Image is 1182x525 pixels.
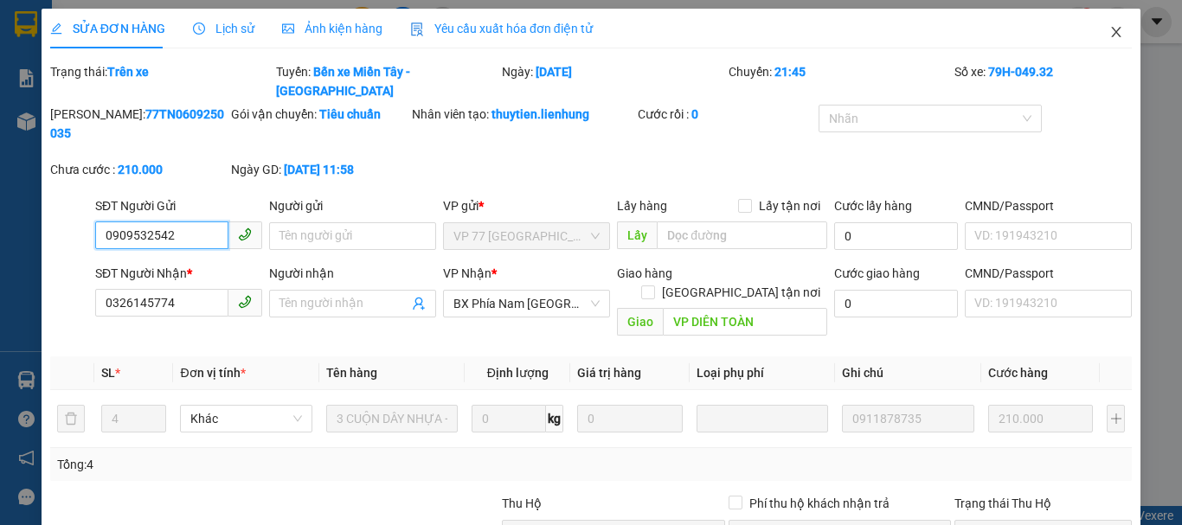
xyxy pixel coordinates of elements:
[118,163,163,176] b: 210.000
[231,160,408,179] div: Ngày GD:
[95,264,262,283] div: SĐT Người Nhận
[655,283,827,302] span: [GEOGRAPHIC_DATA] tận nơi
[1109,25,1123,39] span: close
[834,290,958,317] input: Cước giao hàng
[500,62,726,100] div: Ngày:
[988,65,1053,79] b: 79H-049.32
[282,22,294,35] span: picture
[954,494,1132,513] div: Trạng thái Thu Hộ
[965,264,1132,283] div: CMND/Passport
[453,291,600,317] span: BX Phía Nam Nha Trang
[502,496,542,510] span: Thu Hộ
[101,366,115,380] span: SL
[326,366,377,380] span: Tên hàng
[953,62,1134,100] div: Số xe:
[410,22,424,36] img: icon
[453,223,600,249] span: VP 77 Thái Nguyên
[193,22,205,35] span: clock-circle
[284,163,354,176] b: [DATE] 11:58
[443,266,491,280] span: VP Nhận
[536,65,572,79] b: [DATE]
[50,22,165,35] span: SỬA ĐƠN HÀNG
[180,366,245,380] span: Đơn vị tính
[657,221,827,249] input: Dọc đường
[842,405,973,432] input: Ghi Chú
[491,107,589,121] b: thuytien.lienhung
[50,160,228,179] div: Chưa cước :
[617,308,663,336] span: Giao
[412,105,634,124] div: Nhân viên tạo:
[410,22,593,35] span: Yêu cầu xuất hóa đơn điện tử
[834,199,912,213] label: Cước lấy hàng
[487,366,549,380] span: Định lượng
[742,494,896,513] span: Phí thu hộ khách nhận trả
[691,107,698,121] b: 0
[50,105,228,143] div: [PERSON_NAME]:
[988,405,1094,432] input: 0
[834,266,920,280] label: Cước giao hàng
[834,222,958,250] input: Cước lấy hàng
[57,455,458,474] div: Tổng: 4
[412,297,426,311] span: user-add
[238,227,252,241] span: phone
[190,406,301,432] span: Khác
[774,65,806,79] b: 21:45
[50,22,62,35] span: edit
[577,366,641,380] span: Giá trị hàng
[988,366,1048,380] span: Cước hàng
[326,405,458,432] input: VD: Bàn, Ghế
[752,196,827,215] span: Lấy tận nơi
[1092,9,1140,57] button: Close
[282,22,382,35] span: Ảnh kiện hàng
[319,107,381,121] b: Tiêu chuẩn
[95,196,262,215] div: SĐT Người Gửi
[727,62,953,100] div: Chuyến:
[57,405,85,432] button: delete
[617,266,672,280] span: Giao hàng
[577,405,683,432] input: 0
[617,221,657,249] span: Lấy
[663,308,827,336] input: Dọc đường
[638,105,815,124] div: Cước rồi :
[269,264,436,283] div: Người nhận
[1107,405,1125,432] button: plus
[835,356,980,390] th: Ghi chú
[546,405,563,432] span: kg
[48,62,274,100] div: Trạng thái:
[231,105,408,124] div: Gói vận chuyển:
[690,356,835,390] th: Loại phụ phí
[269,196,436,215] div: Người gửi
[617,199,667,213] span: Lấy hàng
[193,22,254,35] span: Lịch sử
[443,196,610,215] div: VP gửi
[238,295,252,309] span: phone
[274,62,500,100] div: Tuyến:
[965,196,1132,215] div: CMND/Passport
[107,65,149,79] b: Trên xe
[276,65,410,98] b: Bến xe Miền Tây - [GEOGRAPHIC_DATA]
